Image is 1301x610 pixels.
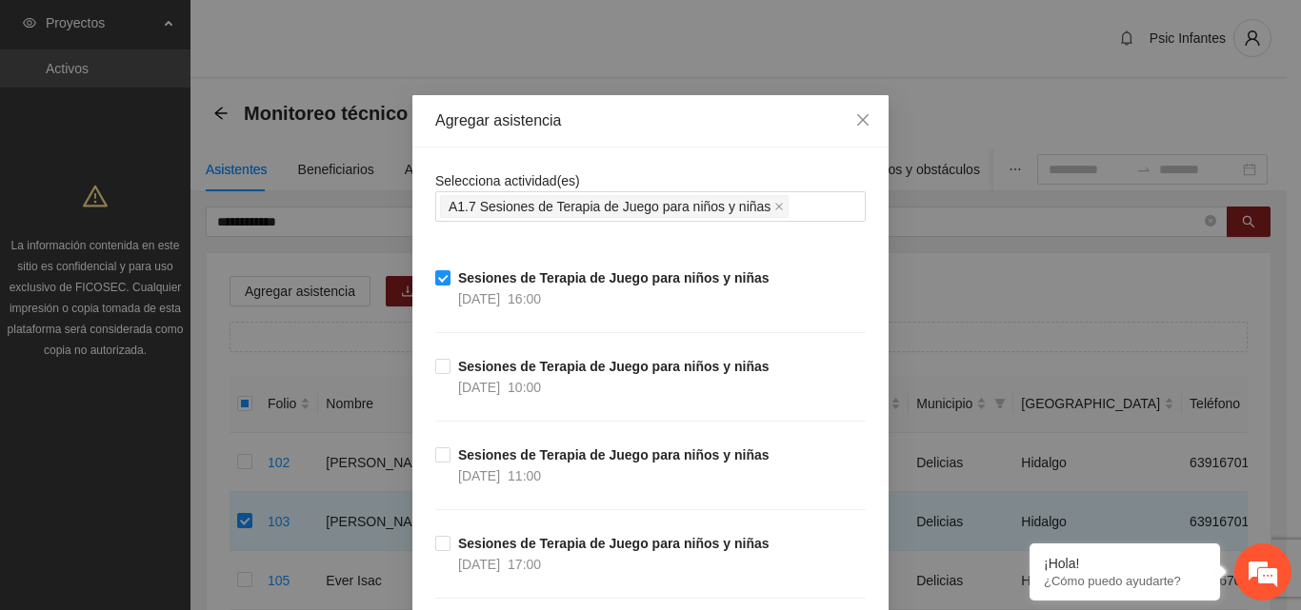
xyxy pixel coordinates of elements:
span: 11:00 [508,468,541,483]
span: 17:00 [508,557,541,572]
span: [DATE] [458,291,500,306]
div: Agregar asistencia [435,110,866,131]
span: A1.7 Sesiones de Terapia de Juego para niños y niñas [440,195,789,218]
strong: Sesiones de Terapia de Juego para niños y niñas [458,270,770,285]
span: 10:00 [508,380,541,395]
strong: Sesiones de Terapia de Juego para niños y niñas [458,359,770,374]
span: [DATE] [458,557,500,572]
span: A1.7 Sesiones de Terapia de Juego para niños y niñas [449,196,771,217]
span: [DATE] [458,468,500,483]
span: [DATE] [458,380,500,395]
div: ¡Hola! [1044,556,1206,571]
button: Close [837,95,889,147]
strong: Sesiones de Terapia de Juego para niños y niñas [458,447,770,462]
span: close [855,112,871,128]
p: ¿Cómo puedo ayudarte? [1044,574,1206,588]
span: close [774,202,784,211]
span: Selecciona actividad(es) [435,173,580,188]
span: 16:00 [508,291,541,306]
strong: Sesiones de Terapia de Juego para niños y niñas [458,536,770,551]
